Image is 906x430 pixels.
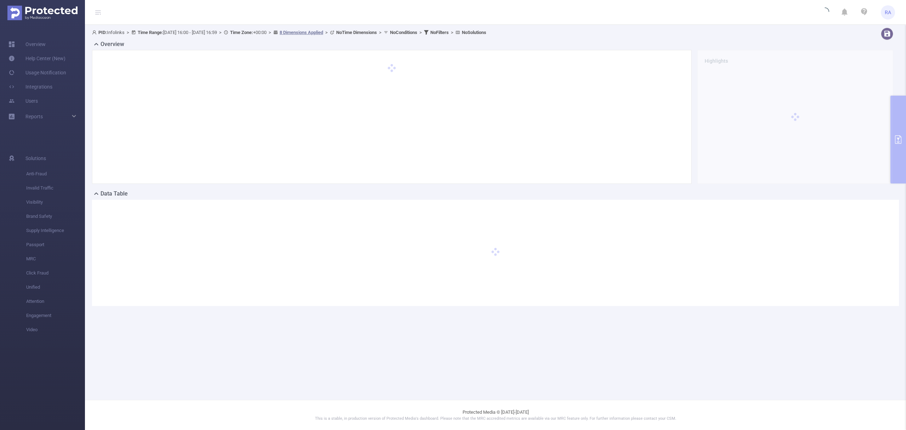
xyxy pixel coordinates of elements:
[449,30,455,35] span: >
[217,30,224,35] span: >
[26,224,85,238] span: Supply Intelligence
[336,30,377,35] b: No Time Dimensions
[25,151,46,165] span: Solutions
[25,109,43,124] a: Reports
[26,252,85,266] span: MRC
[323,30,330,35] span: >
[26,195,85,209] span: Visibility
[7,6,78,20] img: Protected Media
[26,280,85,294] span: Unified
[125,30,131,35] span: >
[266,30,273,35] span: >
[85,400,906,430] footer: Protected Media © [DATE]-[DATE]
[8,66,66,80] a: Usage Notification
[26,294,85,309] span: Attention
[230,30,253,35] b: Time Zone:
[377,30,384,35] span: >
[26,209,85,224] span: Brand Safety
[8,94,38,108] a: Users
[101,189,128,198] h2: Data Table
[462,30,486,35] b: No Solutions
[430,30,449,35] b: No Filters
[8,51,65,66] a: Help Center (New)
[138,30,163,35] b: Time Range:
[26,266,85,280] span: Click Fraud
[26,309,85,323] span: Engagement
[26,181,85,195] span: Invalid Traffic
[821,7,829,17] i: icon: loading
[103,416,888,422] p: This is a stable, in production version of Protected Media's dashboard. Please note that the MRC ...
[26,238,85,252] span: Passport
[885,5,891,19] span: RA
[8,80,52,94] a: Integrations
[101,40,124,49] h2: Overview
[26,323,85,337] span: Video
[98,30,107,35] b: PID:
[92,30,98,35] i: icon: user
[26,167,85,181] span: Anti-Fraud
[280,30,323,35] u: 8 Dimensions Applied
[8,37,46,51] a: Overview
[417,30,424,35] span: >
[390,30,417,35] b: No Conditions
[92,30,486,35] span: Infolinks [DATE] 16:00 - [DATE] 16:59 +00:00
[25,114,43,119] span: Reports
